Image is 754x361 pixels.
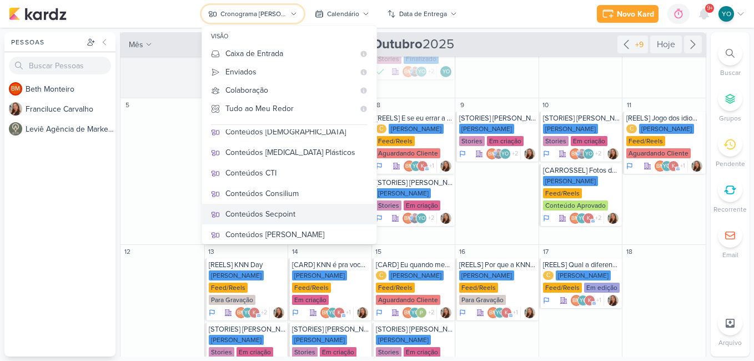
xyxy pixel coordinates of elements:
[376,66,385,77] div: Finalizado
[501,152,509,157] p: YO
[9,102,22,116] img: Franciluce Carvalho
[9,82,22,96] div: Beth Monteiro
[597,5,659,23] button: Novo Kard
[607,295,619,306] div: Responsável: Franciluce Carvalho
[404,161,415,172] div: Beth Monteiro
[595,296,601,305] span: +1
[225,48,354,59] div: Caixa de Entrada
[376,260,453,269] div: [CARD] Eu quando meu professor não quer arredondar minha nota de 4,5 para 8 - cópia
[209,347,234,357] div: Stories
[404,216,412,222] p: BM
[587,216,590,222] p: k
[512,308,518,317] span: +1
[543,166,620,175] div: [CARROSSEL] Fotos dos alunos no KNN Day - 2 aniversário
[440,307,451,318] div: Responsável: Franciluce Carvalho
[202,183,376,204] button: Conteúdos Consilium
[456,99,468,111] div: 9
[225,66,354,78] div: Enviados
[656,164,664,169] p: BM
[404,69,412,75] p: BM
[202,99,376,118] button: Tudo ao Meu Redor
[404,54,439,64] div: Finalizado
[273,307,284,318] div: Responsável: Franciluce Carvalho
[209,283,248,293] div: Feed/Reels
[570,148,581,159] div: Beth Monteiro
[202,29,376,44] div: visão
[543,136,569,146] div: Stories
[459,260,536,269] div: [REELS] Por que a KNN Moreira é a melhor
[327,307,338,318] div: Yasmin Oliveira
[583,213,594,224] div: knnpinda@gmail.com
[672,164,675,169] p: k
[260,308,267,317] span: +2
[583,148,594,159] div: Yasmin Oliveira
[459,270,514,280] div: [PERSON_NAME]
[409,307,420,318] div: Yasmin Oliveira
[242,307,253,318] div: Yasmin Oliveira
[691,161,702,172] img: Franciluce Carvalho
[607,148,619,159] div: Responsável: Franciluce Carvalho
[376,214,383,223] div: Em Andamento
[571,136,607,146] div: Em criação
[679,162,685,171] span: +1
[524,307,535,318] img: Franciluce Carvalho
[376,335,431,345] div: [PERSON_NAME]
[292,325,369,334] div: [STORIES] KNN Moreira
[571,216,579,222] p: BM
[376,148,440,158] div: Aguardando Cliente
[486,148,521,159] div: Colaboradores: Beth Monteiro, Guilherme Savio, Yasmin Oliveira, knnpinda@gmail.com, financeiro.kn...
[9,57,111,74] input: Buscar Pessoas
[459,308,466,317] div: Em Andamento
[663,164,670,169] p: YO
[202,224,376,245] button: Conteúdos [PERSON_NAME]
[580,298,587,304] p: YO
[9,37,84,47] div: Pessoas
[389,270,444,280] div: [PERSON_NAME]
[418,216,425,222] p: YO
[607,295,619,306] img: Franciluce Carvalho
[427,308,434,317] span: +2
[576,148,587,159] img: Guilherme Savio
[691,161,702,172] div: Responsável: Franciluce Carvalho
[607,213,619,224] img: Franciluce Carvalho
[511,149,518,158] span: +2
[404,310,412,316] p: BM
[543,176,598,186] div: [PERSON_NAME]
[524,307,535,318] div: Responsável: Franciluce Carvalho
[626,136,665,146] div: Feed/Reels
[626,114,703,123] div: [REELS] Jogo dos idiomas - cópia
[403,66,414,77] div: Beth Monteiro
[416,213,427,224] div: Yasmin Oliveira
[456,246,468,257] div: 16
[440,213,451,224] div: Responsável: Franciluce Carvalho
[202,142,376,163] button: Conteúdos [MEDICAL_DATA] Plásticos
[403,66,437,77] div: Colaboradores: Beth Monteiro, Guilherme Savio, Yasmin Oliveira, knnpinda@gmail.com, financeiro.kn...
[372,36,423,52] strong: Outubro
[571,152,579,157] p: BM
[404,161,437,172] div: Colaboradores: Beth Monteiro, Yasmin Oliveira, knnpinda@gmail.com, financeiro.knnpinda@gmail.com
[594,149,601,158] span: +2
[329,310,336,316] p: YO
[720,68,741,78] p: Buscar
[403,307,437,318] div: Colaboradores: Beth Monteiro, Yasmin Oliveira, Paloma Paixão Designer, knnpinda@gmail.com, financ...
[376,178,453,187] div: [STORIES] KNN Moreira
[292,270,347,280] div: [PERSON_NAME]
[292,347,318,357] div: Stories
[413,164,420,169] p: YO
[489,310,497,316] p: BM
[427,214,434,223] span: +2
[322,310,330,316] p: BM
[594,214,601,223] span: +2
[588,298,591,304] p: k
[639,124,694,134] div: [PERSON_NAME]
[409,213,420,224] img: Guilherme Savio
[376,114,453,123] div: [REELS] E se eu errar a pronuncia? - cópia
[668,161,679,172] div: knnpinda@gmail.com
[543,260,620,269] div: [REELS] Qual a diferença de It's e Its? - cópia
[376,295,440,305] div: Aguardando Cliente
[650,36,682,53] div: Hoje
[11,86,20,92] p: BM
[225,103,354,114] div: Tudo ao Meu Redor
[543,149,550,158] div: Em Andamento
[357,307,368,318] img: Franciluce Carvalho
